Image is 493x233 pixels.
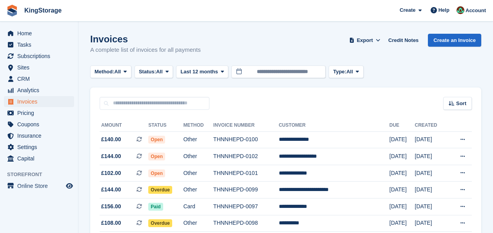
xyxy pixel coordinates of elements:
span: £144.00 [101,152,121,160]
span: Pricing [17,107,64,118]
span: All [346,68,353,76]
span: Capital [17,153,64,164]
span: Online Store [17,180,64,191]
span: Account [466,7,486,15]
span: Overdue [148,186,172,194]
img: stora-icon-8386f47178a22dfd0bd8f6a31ec36ba5ce8667c1dd55bd0f319d3a0aa187defe.svg [6,5,18,16]
a: menu [4,153,74,164]
td: [DATE] [415,131,448,148]
span: Type: [333,68,346,76]
td: [DATE] [389,198,415,215]
td: [DATE] [389,182,415,198]
span: £144.00 [101,186,121,194]
button: Method: All [90,66,131,78]
td: THNNHEPD-0102 [213,148,279,165]
span: £156.00 [101,202,121,211]
button: Type: All [329,66,363,78]
th: Amount [100,119,148,132]
button: Last 12 months [176,66,228,78]
span: Sort [456,100,466,107]
span: Coupons [17,119,64,130]
span: Open [148,136,165,144]
span: Home [17,28,64,39]
span: Settings [17,142,64,153]
span: Sites [17,62,64,73]
span: All [115,68,121,76]
span: Insurance [17,130,64,141]
span: CRM [17,73,64,84]
a: menu [4,39,74,50]
span: Paid [148,203,163,211]
span: Open [148,153,165,160]
th: Invoice Number [213,119,279,132]
td: Other [183,148,213,165]
span: Status: [139,68,156,76]
th: Customer [279,119,389,132]
span: Last 12 months [180,68,218,76]
td: THNNHEPD-0097 [213,198,279,215]
span: All [156,68,163,76]
a: menu [4,180,74,191]
a: menu [4,28,74,39]
span: Method: [95,68,115,76]
td: Card [183,198,213,215]
td: Other [183,131,213,148]
a: menu [4,85,74,96]
td: [DATE] [389,131,415,148]
td: THNNHEPD-0100 [213,131,279,148]
span: Analytics [17,85,64,96]
span: £108.00 [101,219,121,227]
a: KingStorage [21,4,65,17]
td: [DATE] [389,148,415,165]
span: Open [148,169,165,177]
p: A complete list of invoices for all payments [90,46,201,55]
a: menu [4,119,74,130]
td: THNNHEPD-0101 [213,165,279,182]
a: Preview store [65,181,74,191]
a: menu [4,107,74,118]
td: Other [183,182,213,198]
h1: Invoices [90,34,201,44]
td: THNNHEPD-0098 [213,215,279,232]
td: Other [183,215,213,232]
td: [DATE] [415,148,448,165]
td: [DATE] [415,198,448,215]
td: Other [183,165,213,182]
span: £102.00 [101,169,121,177]
th: Due [389,119,415,132]
button: Export [347,34,382,47]
td: [DATE] [389,215,415,232]
td: THNNHEPD-0099 [213,182,279,198]
a: Create an Invoice [428,34,481,47]
th: Status [148,119,183,132]
span: Export [357,36,373,44]
th: Created [415,119,448,132]
span: Subscriptions [17,51,64,62]
th: Method [183,119,213,132]
button: Status: All [135,66,173,78]
span: Overdue [148,219,172,227]
a: Credit Notes [385,34,422,47]
td: [DATE] [389,165,415,182]
td: [DATE] [415,215,448,232]
td: [DATE] [415,165,448,182]
a: menu [4,73,74,84]
a: menu [4,62,74,73]
a: menu [4,51,74,62]
span: Invoices [17,96,64,107]
td: [DATE] [415,182,448,198]
span: Storefront [7,171,78,178]
span: Create [400,6,415,14]
a: menu [4,142,74,153]
a: menu [4,96,74,107]
span: Help [438,6,449,14]
span: £140.00 [101,135,121,144]
span: Tasks [17,39,64,50]
img: John King [457,6,464,14]
a: menu [4,130,74,141]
